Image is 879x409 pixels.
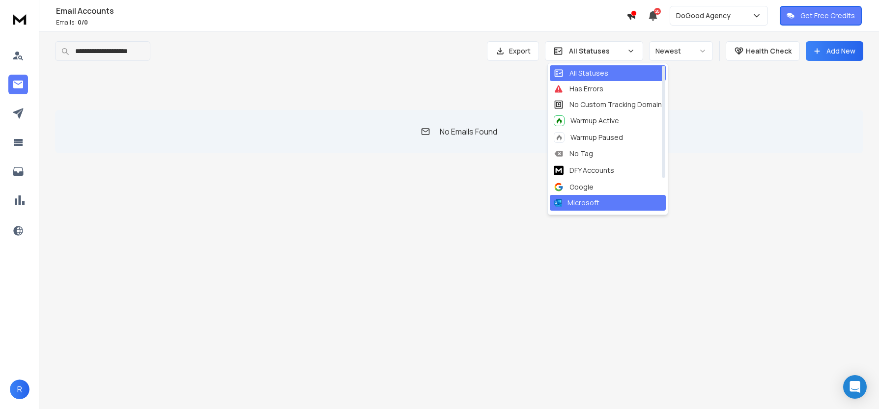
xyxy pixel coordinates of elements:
[554,115,619,126] div: Warmup Active
[56,5,626,17] h1: Email Accounts
[10,380,29,399] button: R
[554,68,608,78] div: All Statuses
[554,100,662,109] div: No Custom Tracking Domain
[554,132,623,143] div: Warmup Paused
[554,149,593,159] div: No Tag
[726,41,800,61] button: Health Check
[843,375,867,399] div: Open Intercom Messenger
[78,18,88,27] span: 0 / 0
[10,10,29,28] img: logo
[56,19,626,27] p: Emails :
[649,41,713,61] button: Newest
[746,46,792,56] p: Health Check
[554,198,599,208] div: Microsoft
[554,84,603,94] div: Has Errors
[554,164,614,176] div: DFY Accounts
[676,11,735,21] p: DoGood Agency
[440,126,497,137] p: No Emails Found
[569,46,623,56] p: All Statuses
[487,41,539,61] button: Export
[780,6,862,26] button: Get Free Credits
[654,8,661,15] span: 26
[806,41,863,61] button: Add New
[554,182,594,192] div: Google
[800,11,855,21] p: Get Free Credits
